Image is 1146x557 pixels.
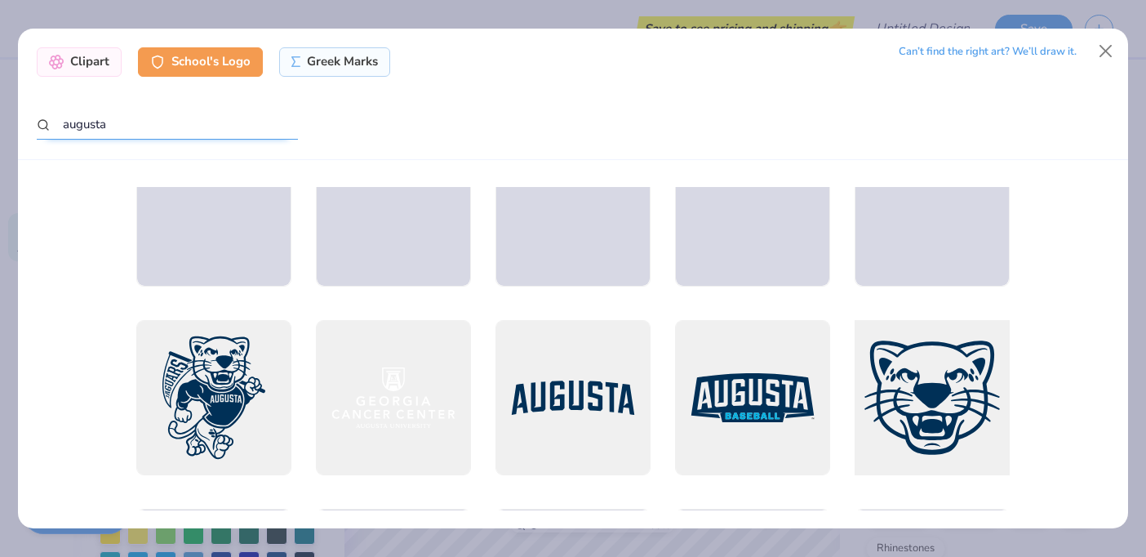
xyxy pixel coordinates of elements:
div: Greek Marks [279,47,391,77]
button: Close [1090,36,1122,67]
div: Can’t find the right art? We’ll draw it. [899,38,1077,66]
input: Search by name [37,109,298,140]
div: School's Logo [138,47,263,77]
div: Clipart [37,47,122,77]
